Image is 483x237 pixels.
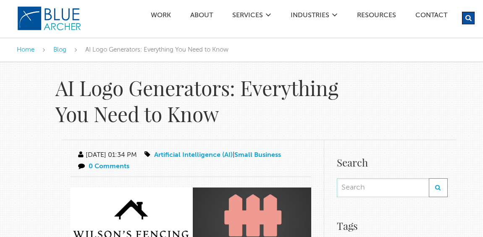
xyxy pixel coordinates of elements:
a: Industries [290,12,330,21]
a: Small Business [234,152,281,159]
a: Blog [53,47,66,53]
a: Home [17,47,34,53]
a: 0 Comments [89,163,129,170]
span: | [143,152,281,159]
h1: AI Logo Generators: Everything You Need to Know [55,75,349,127]
h4: Search [337,155,448,170]
a: Artificial Intelligence (AI) [154,152,233,159]
a: ABOUT [190,12,213,21]
a: Resources [357,12,396,21]
input: Search [337,178,429,197]
img: Blue Archer Logo [17,6,82,31]
span: AI Logo Generators: Everything You Need to Know [85,47,228,53]
a: Work [150,12,171,21]
h4: Tags [337,218,448,233]
a: Contact [415,12,448,21]
a: SERVICES [232,12,263,21]
span: [DATE] 01:34 PM [76,152,137,159]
